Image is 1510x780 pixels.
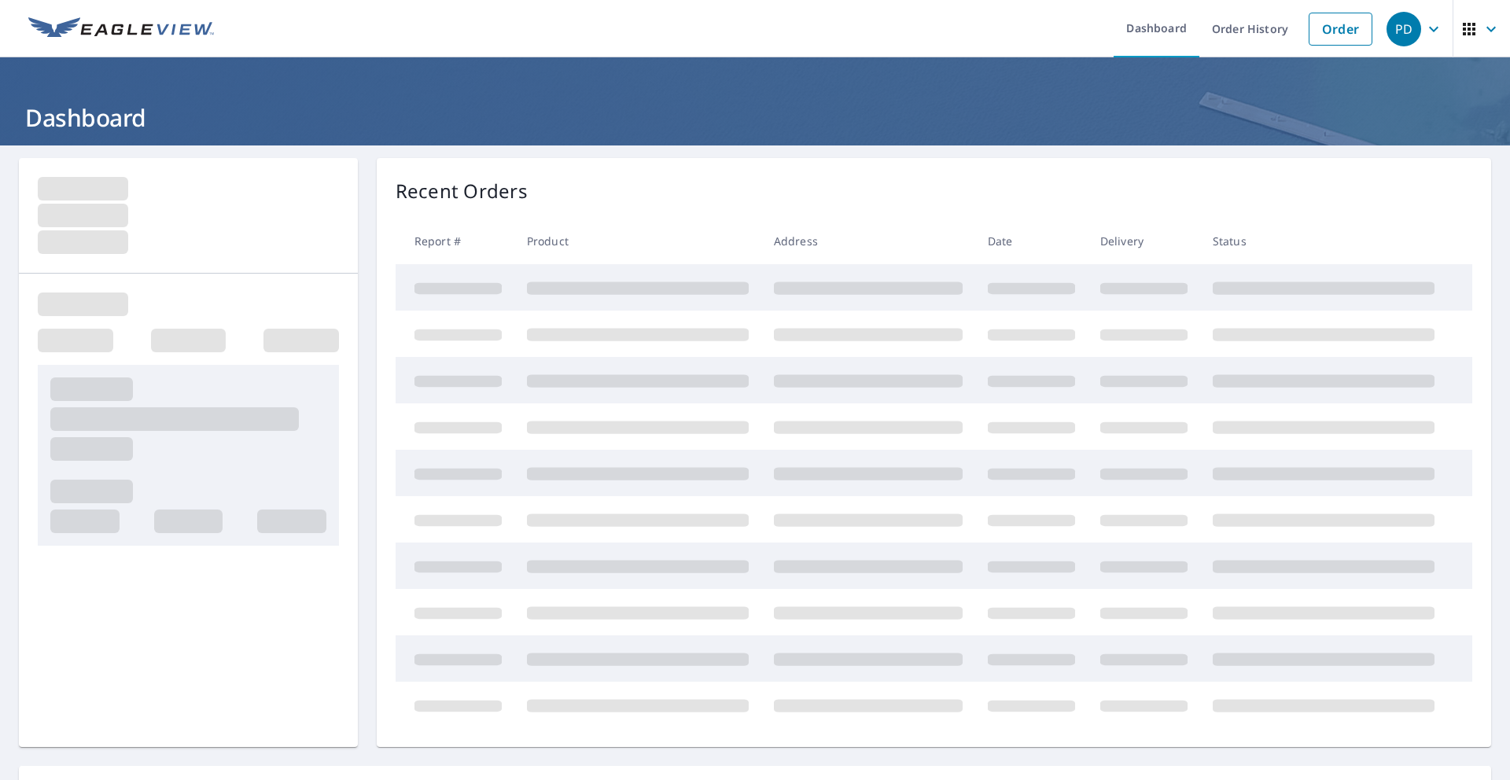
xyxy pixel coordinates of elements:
th: Date [975,218,1088,264]
p: Recent Orders [396,177,528,205]
th: Address [761,218,975,264]
a: Order [1309,13,1372,46]
th: Report # [396,218,514,264]
div: PD [1387,12,1421,46]
th: Status [1200,218,1447,264]
th: Product [514,218,761,264]
th: Delivery [1088,218,1200,264]
h1: Dashboard [19,101,1491,134]
img: EV Logo [28,17,214,41]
